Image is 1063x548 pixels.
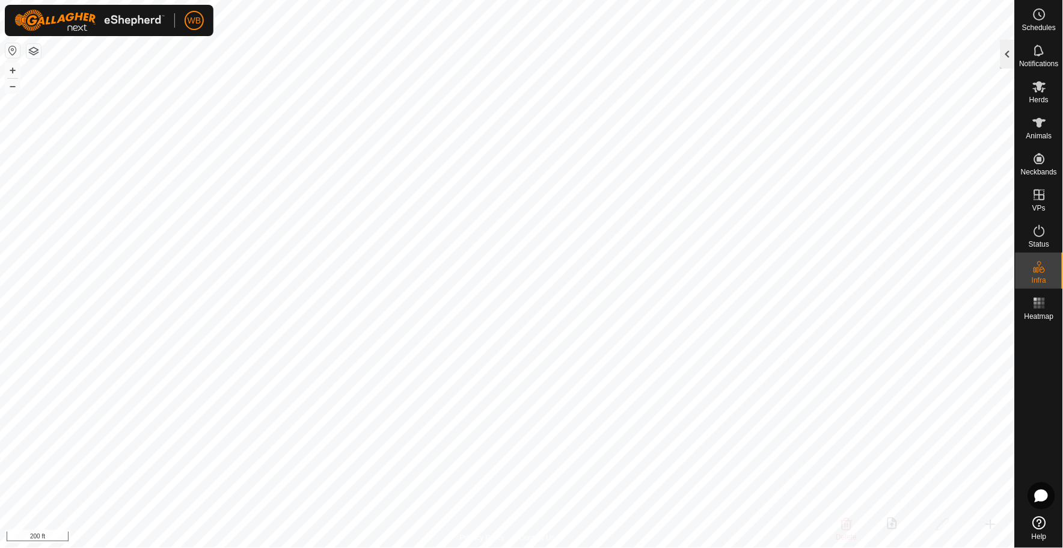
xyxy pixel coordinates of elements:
a: Help [1016,511,1063,545]
span: Infra [1032,277,1046,284]
a: Contact Us [519,532,555,543]
a: Privacy Policy [460,532,505,543]
span: Notifications [1020,60,1059,67]
button: + [5,63,20,78]
span: Herds [1029,96,1049,103]
img: Gallagher Logo [14,10,165,31]
button: Map Layers [26,44,41,58]
span: Schedules [1022,24,1056,31]
span: Status [1029,241,1049,248]
span: WB [188,14,201,27]
button: Reset Map [5,43,20,58]
button: – [5,79,20,93]
span: Animals [1026,132,1052,140]
span: VPs [1032,205,1046,212]
span: Heatmap [1025,313,1054,320]
span: Help [1032,533,1047,540]
span: Neckbands [1021,168,1057,176]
